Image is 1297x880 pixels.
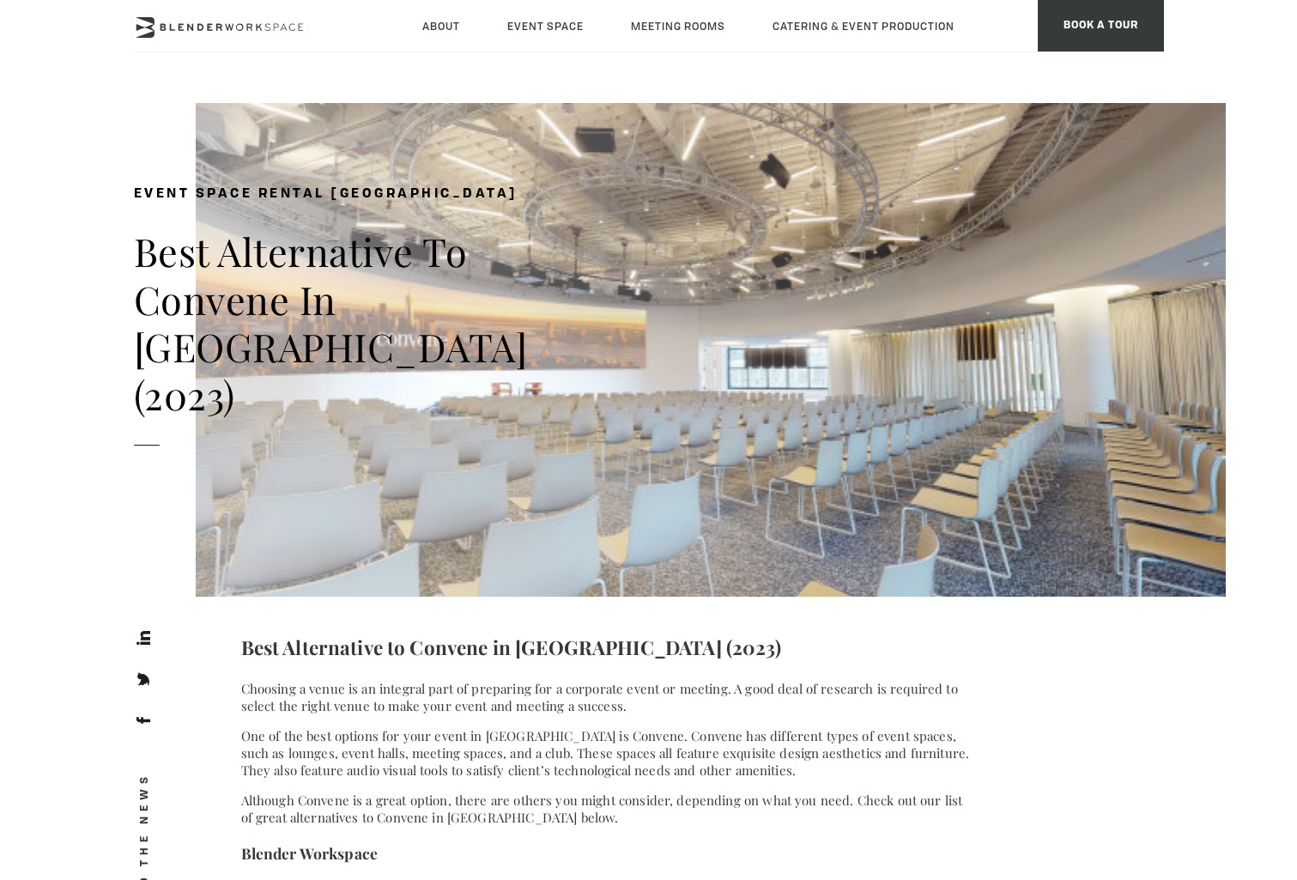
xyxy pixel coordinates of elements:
p: Choosing a venue is an integral part of preparing for a corporate event or meeting. A good deal o... [241,680,971,714]
span: Event space rental [GEOGRAPHIC_DATA] [134,188,518,201]
p: One of the best options for your event in [GEOGRAPHIC_DATA] is Convene. Convene has different typ... [241,727,971,779]
p: Although Convene is a great option, there are others you might consider, depending on what you ne... [241,792,971,826]
h1: Best Alternative to Convene in [GEOGRAPHIC_DATA] (2023) [134,228,563,419]
strong: Blender Workspace [241,843,379,863]
h2: Best Alternative to Convene in [GEOGRAPHIC_DATA] (2023) [241,631,971,664]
